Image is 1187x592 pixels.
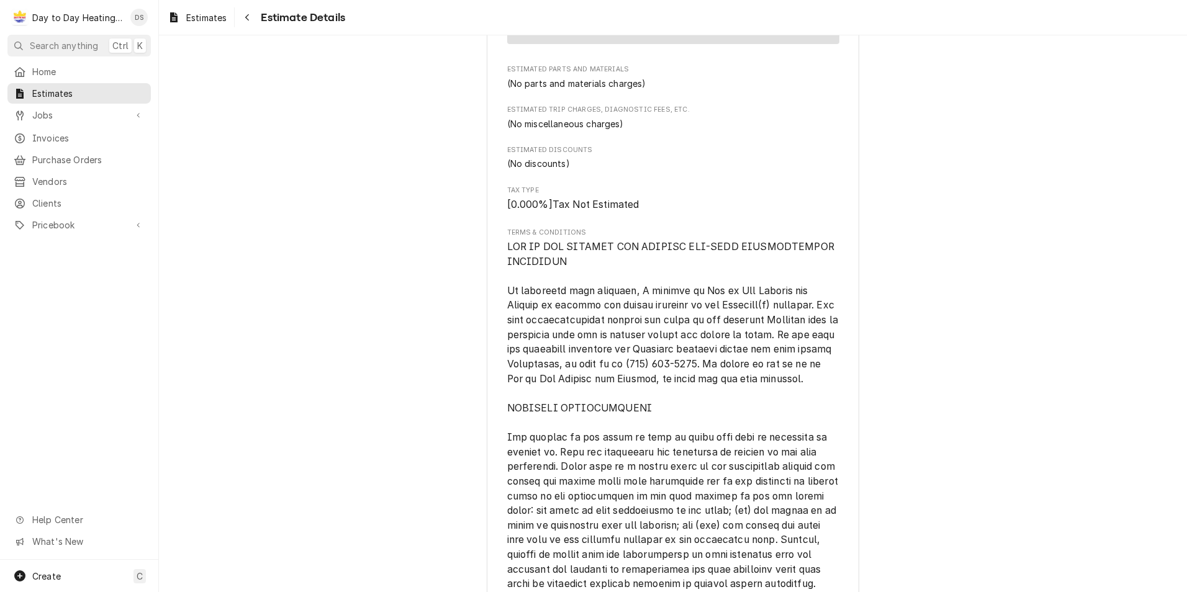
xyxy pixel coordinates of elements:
[32,153,145,166] span: Purchase Orders
[507,145,839,170] div: Estimated Discounts
[7,171,151,192] a: Vendors
[32,218,126,231] span: Pricebook
[507,145,839,155] span: Estimated Discounts
[137,570,143,583] span: C
[130,9,148,26] div: David Silvestre's Avatar
[507,199,639,210] span: [ 0.000 %] Tax Not Estimated
[7,61,151,82] a: Home
[30,39,98,52] span: Search anything
[507,65,839,74] span: Estimated Parts and Materials
[257,9,345,26] span: Estimate Details
[112,39,129,52] span: Ctrl
[507,77,839,90] div: Estimated Parts and Materials List
[32,65,145,78] span: Home
[507,228,839,238] span: Terms & Conditions
[32,571,61,581] span: Create
[130,9,148,26] div: DS
[507,186,839,212] div: Tax Type
[7,215,151,235] a: Go to Pricebook
[7,509,151,530] a: Go to Help Center
[32,513,143,526] span: Help Center
[507,105,839,130] div: Estimated Trip Charges, Diagnostic Fees, etc.
[32,132,145,145] span: Invoices
[32,197,145,210] span: Clients
[7,105,151,125] a: Go to Jobs
[7,531,151,552] a: Go to What's New
[507,105,839,115] span: Estimated Trip Charges, Diagnostic Fees, etc.
[32,87,145,100] span: Estimates
[137,39,143,52] span: K
[32,535,143,548] span: What's New
[7,150,151,170] a: Purchase Orders
[32,11,124,24] div: Day to Day Heating and Cooling
[507,197,839,212] span: Tax Type
[507,65,839,89] div: Estimated Parts and Materials
[7,128,151,148] a: Invoices
[11,9,29,26] div: D
[163,7,232,28] a: Estimates
[32,109,126,122] span: Jobs
[507,186,839,195] span: Tax Type
[7,83,151,104] a: Estimates
[11,9,29,26] div: Day to Day Heating and Cooling's Avatar
[32,175,145,188] span: Vendors
[186,11,227,24] span: Estimates
[7,35,151,56] button: Search anythingCtrlK
[507,157,839,170] div: Estimated Discounts List
[507,117,839,130] div: Estimated Trip Charges, Diagnostic Fees, etc. List
[237,7,257,27] button: Navigate back
[7,193,151,213] a: Clients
